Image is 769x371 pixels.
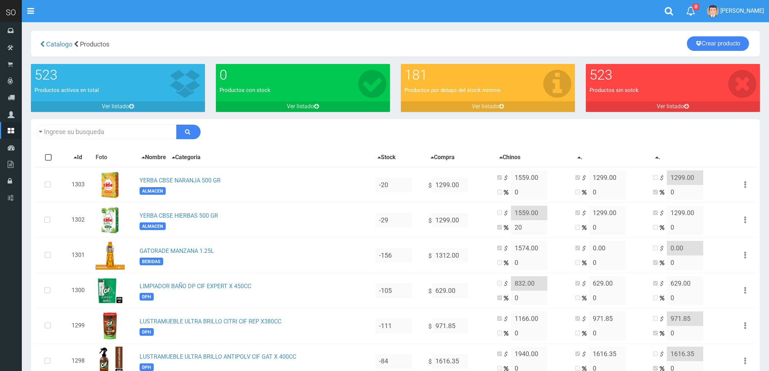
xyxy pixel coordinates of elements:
td: 1302 [69,202,93,238]
font: 523 [35,67,57,83]
font: Ver listado [472,103,499,110]
font: Ver listado [102,103,129,110]
button: Id [72,153,84,162]
td: $ [426,238,494,273]
a: Catalogo [45,40,72,48]
th: Foto [93,148,137,167]
button: Chinos [497,153,523,162]
font: Productos activos en total [35,87,99,93]
a: GATORADE MANZANA 1.25L [140,247,214,254]
a: Ver listado [216,101,390,112]
i: $ [582,174,589,182]
a: Ver listado [401,101,575,112]
a: LIMPIADOR BAÑO DP CIF EXPERT X 450CC [140,283,251,290]
a: LUSTRAMUEBLE ULTRA BRILLO CITRI CIF REP X380CC [140,318,281,325]
font: Productos por debajo del stock minimo [404,87,501,93]
font: 0 [220,67,227,83]
a: Ver listado [31,101,205,112]
i: $ [582,280,589,288]
font: Productos sin sotck [589,87,639,93]
input: Ingrese su busqueda [36,125,177,139]
span: 0 [693,3,699,10]
i: $ [660,350,667,359]
img: ... [96,170,125,199]
i: $ [660,315,667,323]
img: ... [96,276,125,305]
i: $ [504,174,511,182]
img: ... [96,241,125,270]
i: $ [504,315,511,323]
td: $ [426,273,494,308]
font: 181 [404,67,427,83]
span: DPH [140,363,153,371]
td: 1300 [69,273,93,308]
font: Productos con stock [220,87,270,93]
span: BEBIDAS [140,258,163,265]
a: Ver listado [586,101,760,112]
a: YERBA CBSE HIERBAS 500 GR [140,212,218,219]
td: 1303 [69,167,93,203]
a: Crear producto [687,36,749,51]
td: $ [426,202,494,238]
button: . [575,153,585,162]
td: 1299 [69,308,93,343]
font: Ver listado [657,103,684,110]
td: 1301 [69,238,93,273]
i: $ [582,350,589,359]
td: $ [426,167,494,203]
font: Ver listado [287,103,314,110]
i: $ [504,209,511,218]
span: [PERSON_NAME] [720,7,764,14]
span: DPH [140,293,153,301]
i: $ [504,245,511,253]
button: Stock [375,153,398,162]
button: Categoria [170,153,203,162]
font: 523 [589,67,612,83]
i: $ [504,350,511,359]
button: Compra [428,153,457,162]
a: YERBA CBSE NARANJA 500 GR [140,177,221,184]
span: DPH [140,328,153,336]
i: $ [660,209,667,218]
i: $ [504,280,511,288]
img: User Image [707,5,719,17]
span: Catalogo [46,40,72,48]
button: Nombre [140,153,168,162]
i: $ [582,209,589,218]
span: Productos [80,40,109,48]
i: $ [660,174,667,182]
i: $ [660,245,667,253]
img: ... [96,206,125,235]
span: ALMACEN [140,187,165,195]
i: $ [582,315,589,323]
span: ALMACEN [140,222,165,230]
td: $ [426,308,494,343]
i: $ [660,280,667,288]
img: ... [96,311,125,340]
button: . [653,153,663,162]
a: LUSTRAMUEBLE ULTRA BRILLO ANTIPOLV CIF GAT X 400CC [140,353,296,360]
i: $ [582,245,589,253]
